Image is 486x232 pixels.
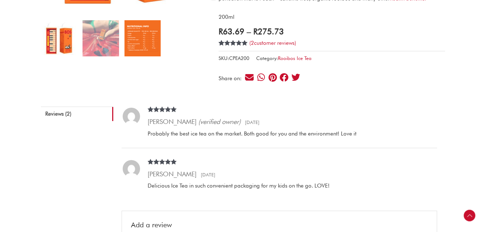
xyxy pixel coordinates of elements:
[219,40,221,54] span: 2
[219,54,249,63] span: SKU:
[148,159,177,178] span: Rated out of 5
[256,72,266,82] div: Share on whatsapp
[268,72,278,82] div: Share on pinterest
[148,118,196,125] strong: [PERSON_NAME]
[219,76,244,81] div: Share on:
[148,181,429,190] p: Delicious Ice Tea in such convenient packaging for my kids on the go. LOVE!
[242,119,259,125] time: [DATE]
[148,129,429,138] p: Probably the best ice tea on the market. Both good for you and the environment! Love it
[279,72,289,82] div: Share on facebook
[291,72,301,82] div: Share on twitter
[41,20,77,56] img: peach rooibos ice tea
[251,40,254,46] span: 2
[124,20,161,56] img: Peach Rooibos Ice Tea - Image 3
[148,170,196,178] strong: [PERSON_NAME]
[219,13,445,22] p: 200ml
[253,26,284,36] bdi: 275.73
[83,20,119,56] img: Peach-2
[249,40,296,46] a: (2customer reviews)
[219,26,244,36] bdi: 63.69
[278,55,312,61] a: Rooibos Ice Tea
[41,107,113,121] a: Reviews (2)
[229,55,249,61] span: CPEA200
[253,26,258,36] span: R
[219,40,248,70] span: Rated out of 5 based on customer ratings
[247,26,251,36] span: –
[198,118,241,125] em: (verified owner)
[198,172,215,177] time: [DATE]
[256,54,312,63] span: Category:
[148,107,177,126] span: Rated out of 5
[245,72,254,82] div: Share on email
[131,213,172,229] span: Add a review
[219,26,223,36] span: R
